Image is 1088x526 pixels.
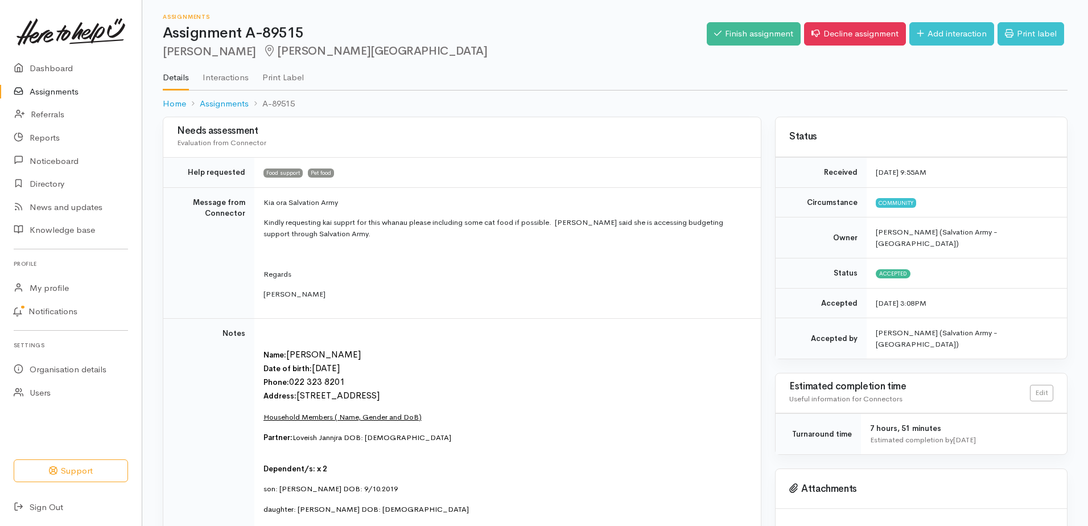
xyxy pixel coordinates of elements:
p: [PERSON_NAME] [263,289,747,300]
span: Evaluation from Connector [177,138,266,147]
a: Finish assignment [707,22,801,46]
p: son: [PERSON_NAME] DOB: 9/10.2019 [263,483,747,495]
td: [PERSON_NAME] (Salvation Army - [GEOGRAPHIC_DATA]) [867,318,1067,359]
a: Interactions [203,57,249,89]
span: Name: [263,350,286,360]
time: [DATE] 9:55AM [876,167,926,177]
span: [PERSON_NAME][GEOGRAPHIC_DATA] [263,44,488,58]
td: Accepted by [776,318,867,359]
font: 022 323 8201 [289,376,345,388]
td: Circumstance [776,187,867,217]
p: daughter: [PERSON_NAME] DOB: [DEMOGRAPHIC_DATA] [263,504,747,515]
h3: Needs assessment [177,126,747,137]
h3: Status [789,131,1053,142]
h1: Assignment A-89515 [163,25,707,42]
u: Household Members ( Name, Gender and DoB) [263,412,422,422]
p: Loveish Jannjra DOB: [DEMOGRAPHIC_DATA] [263,432,747,443]
font: [STREET_ADDRESS] [296,389,380,401]
time: [DATE] 3:08PM [876,298,926,308]
span: Address: [263,391,296,401]
p: Kia ora Salvation Army [263,197,747,208]
a: Print label [998,22,1064,46]
a: Assignments [200,97,249,110]
h6: Settings [14,338,128,353]
a: Home [163,97,186,110]
h2: [PERSON_NAME] [163,45,707,58]
span: Date of birth: [263,364,312,373]
h6: Profile [14,256,128,272]
div: Estimated completion by [870,434,1053,446]
font: [DATE] [312,362,340,374]
span: [PERSON_NAME] (Salvation Army - [GEOGRAPHIC_DATA]) [876,227,998,248]
span: Dependent/s: x 2 [263,464,327,474]
a: Print Label [262,57,304,89]
p: Regards [263,269,747,280]
td: Status [776,258,867,289]
button: Support [14,459,128,483]
span: Community [876,198,916,207]
td: Help requested [163,158,254,188]
h3: Attachments [789,483,1053,495]
td: Accepted [776,288,867,318]
span: Food support [263,169,303,178]
h6: Assignments [163,14,707,20]
span: Accepted [876,269,910,278]
li: A-89515 [249,97,295,110]
span: Useful information for Connectors [789,394,902,404]
td: Turnaround time [776,414,861,455]
h3: Estimated completion time [789,381,1030,392]
td: Owner [776,217,867,258]
span: Pet food [308,169,334,178]
nav: breadcrumb [163,91,1068,117]
td: Message from Connector [163,187,254,318]
span: Partner: [263,433,292,442]
a: Edit [1030,385,1053,401]
font: [PERSON_NAME] [286,348,361,360]
a: Details [163,57,189,91]
p: Kindly requesting kai supprt for this whanau please including some cat food if possible. [PERSON_... [263,217,747,239]
a: Add interaction [909,22,994,46]
span: Phone: [263,377,289,387]
time: [DATE] [953,435,976,445]
td: Received [776,158,867,188]
span: 7 hours, 51 minutes [870,424,941,433]
a: Decline assignment [804,22,906,46]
